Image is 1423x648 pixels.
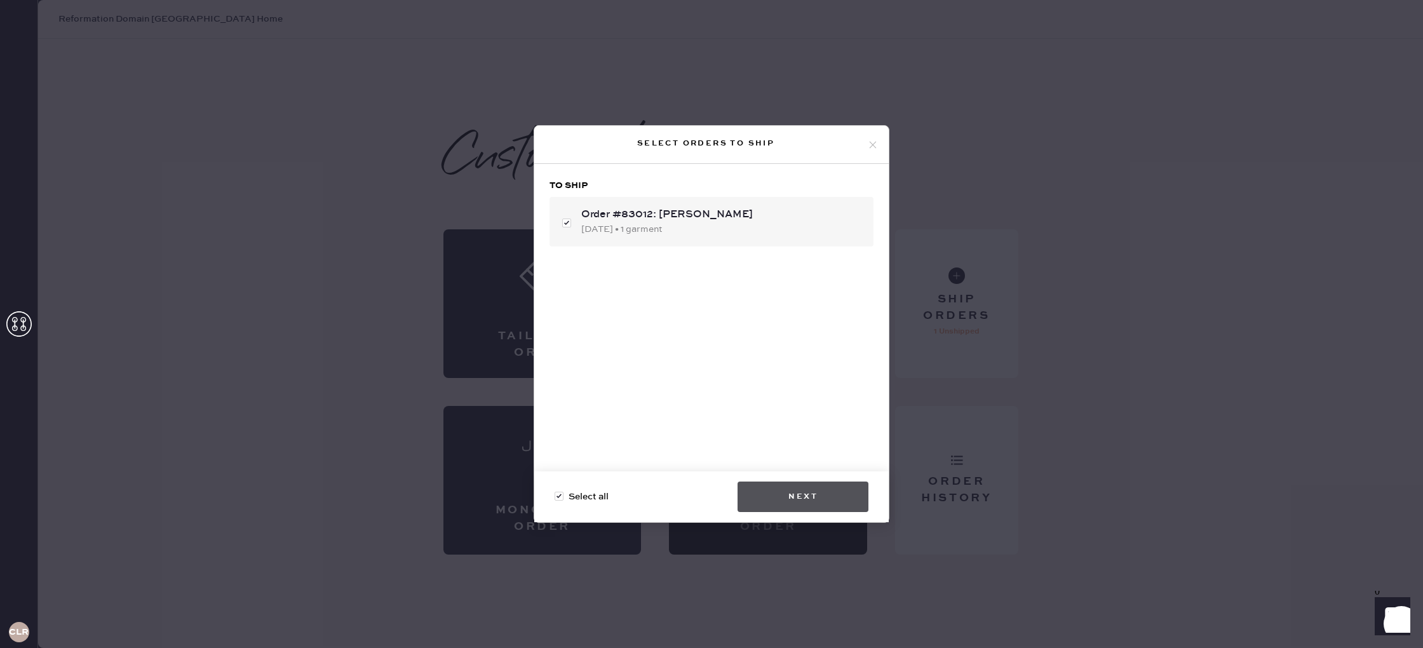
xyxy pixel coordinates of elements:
[550,179,873,192] h3: To ship
[581,222,863,236] div: [DATE] • 1 garment
[581,207,863,222] div: Order #83012: [PERSON_NAME]
[738,482,868,512] button: Next
[9,628,29,637] h3: CLR
[544,136,867,151] div: Select orders to ship
[569,490,609,504] span: Select all
[1363,591,1417,645] iframe: Front Chat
